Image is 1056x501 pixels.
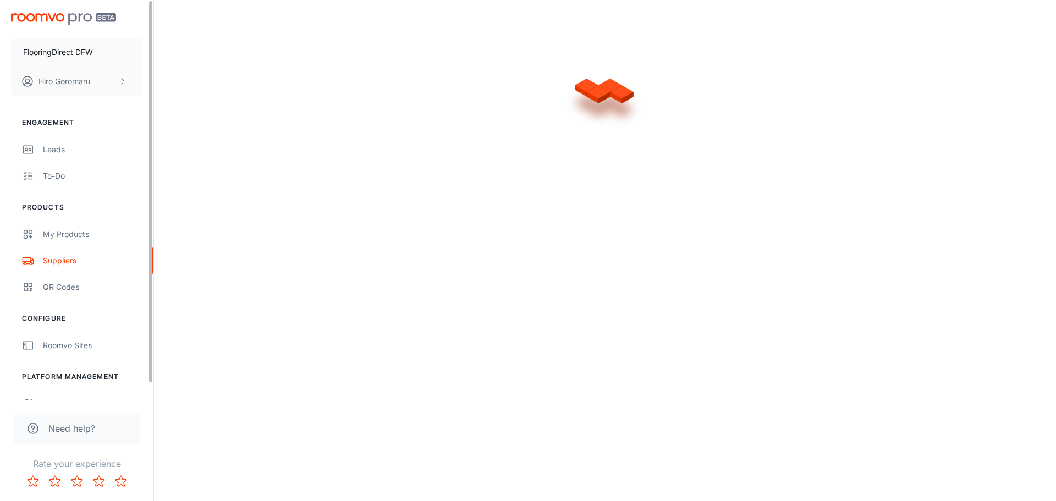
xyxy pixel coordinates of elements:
[43,170,142,182] div: To-do
[43,144,142,156] div: Leads
[11,38,142,67] button: FlooringDirect DFW
[23,46,93,58] p: FlooringDirect DFW
[11,67,142,96] button: Hiro Goromaru
[11,13,116,25] img: Roomvo PRO Beta
[38,75,90,87] p: Hiro Goromaru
